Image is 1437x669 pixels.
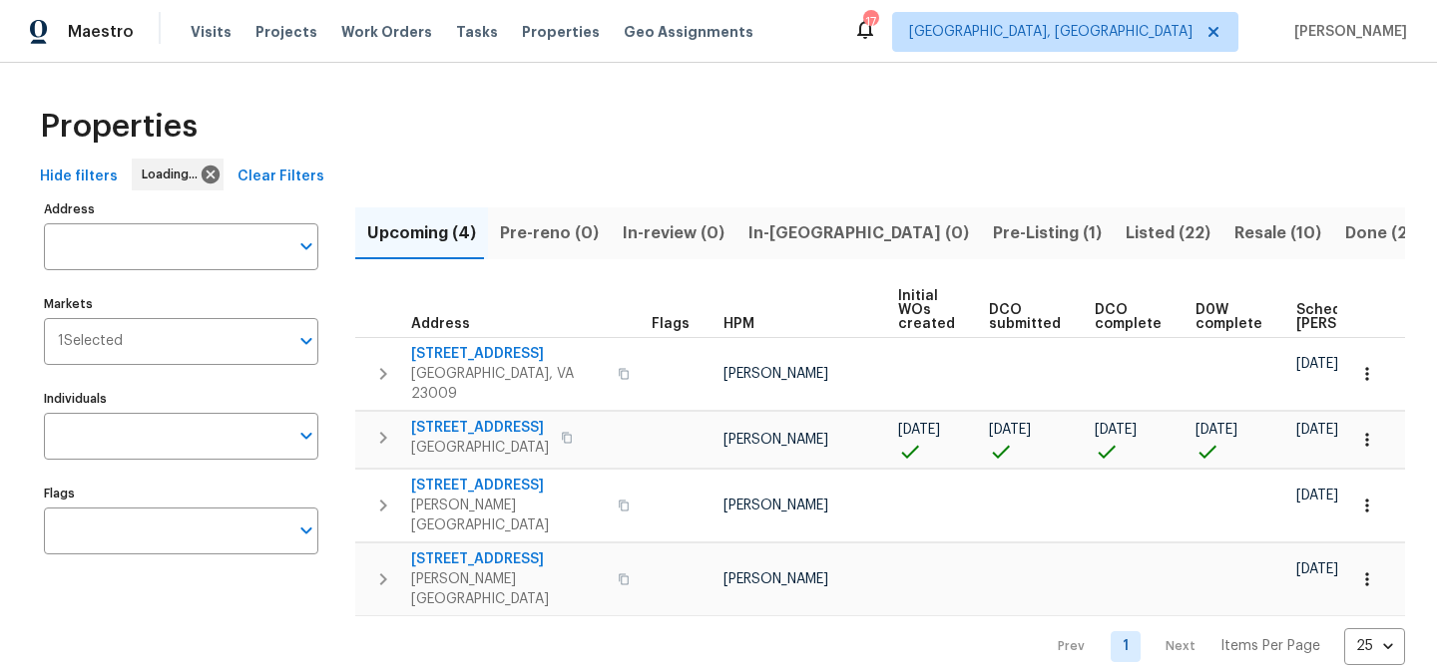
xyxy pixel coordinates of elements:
[1286,22,1407,42] span: [PERSON_NAME]
[652,317,690,331] span: Flags
[44,203,318,215] label: Address
[44,298,318,310] label: Markets
[1111,631,1141,662] a: Goto page 1
[411,418,549,438] span: [STREET_ADDRESS]
[1296,357,1338,371] span: [DATE]
[411,438,549,458] span: [GEOGRAPHIC_DATA]
[1039,628,1405,665] nav: Pagination Navigation
[1296,303,1409,331] span: Scheduled [PERSON_NAME]
[1095,423,1137,437] span: [DATE]
[1126,219,1210,247] span: Listed (22)
[367,219,476,247] span: Upcoming (4)
[411,364,606,404] span: [GEOGRAPHIC_DATA], VA 23009
[748,219,969,247] span: In-[GEOGRAPHIC_DATA] (0)
[1296,423,1338,437] span: [DATE]
[1296,489,1338,502] span: [DATE]
[898,423,940,437] span: [DATE]
[411,569,606,609] span: [PERSON_NAME][GEOGRAPHIC_DATA]
[230,159,332,195] button: Clear Filters
[411,496,606,535] span: [PERSON_NAME][GEOGRAPHIC_DATA]
[191,22,232,42] span: Visits
[898,289,955,331] span: Initial WOs created
[44,488,318,500] label: Flags
[411,317,470,331] span: Address
[989,303,1061,331] span: DCO submitted
[411,549,606,569] span: [STREET_ADDRESS]
[411,476,606,496] span: [STREET_ADDRESS]
[723,572,828,586] span: [PERSON_NAME]
[142,165,206,184] span: Loading...
[40,117,198,137] span: Properties
[1234,219,1321,247] span: Resale (10)
[993,219,1102,247] span: Pre-Listing (1)
[723,367,828,381] span: [PERSON_NAME]
[456,25,498,39] span: Tasks
[909,22,1193,42] span: [GEOGRAPHIC_DATA], [GEOGRAPHIC_DATA]
[411,344,606,364] span: [STREET_ADDRESS]
[238,165,324,189] span: Clear Filters
[989,423,1031,437] span: [DATE]
[292,327,320,355] button: Open
[1196,303,1262,331] span: D0W complete
[500,219,599,247] span: Pre-reno (0)
[1345,219,1435,247] span: Done (205)
[624,22,753,42] span: Geo Assignments
[341,22,432,42] span: Work Orders
[292,232,320,260] button: Open
[1196,423,1237,437] span: [DATE]
[723,499,828,512] span: [PERSON_NAME]
[68,22,134,42] span: Maestro
[1296,562,1338,576] span: [DATE]
[255,22,317,42] span: Projects
[623,219,724,247] span: In-review (0)
[723,317,754,331] span: HPM
[1220,636,1320,656] p: Items Per Page
[292,516,320,544] button: Open
[40,165,118,189] span: Hide filters
[132,159,224,190] div: Loading...
[292,422,320,450] button: Open
[723,433,828,447] span: [PERSON_NAME]
[522,22,600,42] span: Properties
[32,159,126,195] button: Hide filters
[58,333,123,350] span: 1 Selected
[863,12,877,32] div: 17
[1095,303,1162,331] span: DCO complete
[44,393,318,405] label: Individuals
